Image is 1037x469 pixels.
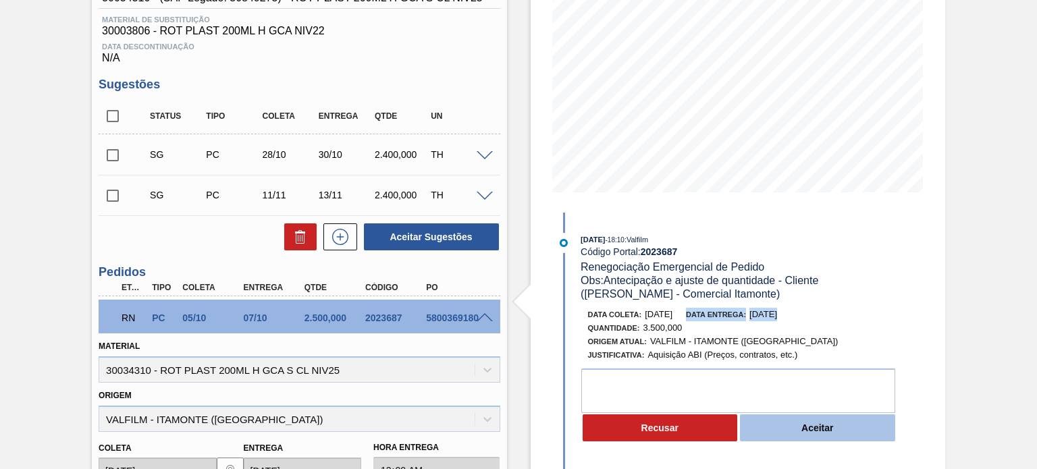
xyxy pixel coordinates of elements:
button: Aceitar Sugestões [364,223,499,250]
p: RN [122,312,145,323]
img: atual [560,239,568,247]
div: Entrega [315,111,377,121]
div: Aceitar Sugestões [357,222,500,252]
div: 2.500,000 [301,312,368,323]
div: Etapa [118,283,149,292]
div: Status [147,111,208,121]
h3: Sugestões [99,78,500,92]
span: : Valfilm [624,236,648,244]
label: Origem [99,391,132,400]
div: PO [423,283,489,292]
div: Coleta [179,283,246,292]
div: Pedido de Compra [149,312,179,323]
span: [DATE] [581,236,605,244]
div: 07/10/2025 [240,312,307,323]
span: - 18:10 [606,236,624,244]
span: VALFILM - ITAMONTE ([GEOGRAPHIC_DATA]) [650,336,839,346]
div: Em renegociação [118,303,149,333]
label: Material [99,341,140,351]
span: [DATE] [645,309,672,319]
div: 5800369180 [423,312,489,323]
div: Sugestão Criada [147,149,208,160]
label: Hora Entrega [373,438,500,458]
div: Entrega [240,283,307,292]
div: Pedido de Compra [203,190,264,200]
div: Código Portal: [581,246,901,257]
div: 05/10/2025 [179,312,246,323]
h3: Pedidos [99,265,500,279]
div: 2.400,000 [371,149,433,160]
span: Obs: Antecipação e ajuste de quantidade - Cliente ([PERSON_NAME] - Comercial Itamonte) [581,275,822,300]
span: Quantidade : [588,324,640,332]
span: 30003806 - ROT PLAST 200ML H GCA NIV22 [102,25,496,37]
div: 2023687 [362,312,429,323]
div: 11/11/2025 [259,190,321,200]
div: Tipo [149,283,179,292]
div: Tipo [203,111,264,121]
div: 30/10/2025 [315,149,377,160]
span: Data entrega: [686,310,746,319]
button: Recusar [583,414,738,441]
span: Renegociação Emergencial de Pedido [581,261,764,273]
div: TH [427,149,489,160]
div: 28/10/2025 [259,149,321,160]
div: Coleta [259,111,321,121]
div: Nova sugestão [317,223,357,250]
div: UN [427,111,489,121]
div: Código [362,283,429,292]
span: Material de Substituição [102,16,496,24]
div: 13/11/2025 [315,190,377,200]
span: Data coleta: [588,310,642,319]
div: Excluir Sugestões [277,223,317,250]
div: Sugestão Criada [147,190,208,200]
span: 3.500,000 [643,323,683,333]
span: Origem Atual: [588,337,647,346]
span: Aquisição ABI (Preços, contratos, etc.) [647,350,797,360]
div: N/A [99,37,500,64]
span: [DATE] [749,309,777,319]
button: Aceitar [740,414,895,441]
div: Qtde [301,283,368,292]
span: Data Descontinuação [102,43,496,51]
strong: 2023687 [641,246,678,257]
span: Justificativa: [588,351,645,359]
div: 2.400,000 [371,190,433,200]
label: Coleta [99,443,131,453]
div: Qtde [371,111,433,121]
div: TH [427,190,489,200]
div: Pedido de Compra [203,149,264,160]
label: Entrega [244,443,284,453]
